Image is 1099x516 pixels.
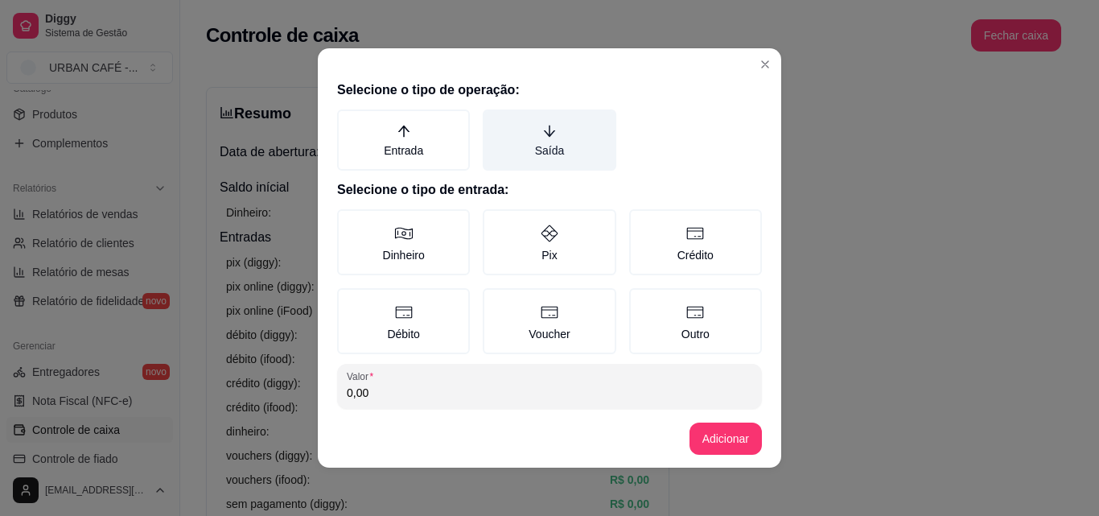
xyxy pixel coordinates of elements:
button: Close [752,52,778,77]
label: Débito [337,288,470,354]
label: Outro [629,288,762,354]
span: arrow-up [397,124,411,138]
h2: Selecione o tipo de entrada: [337,180,762,200]
label: Valor [347,369,379,383]
span: arrow-down [542,124,557,138]
h2: Selecione o tipo de operação: [337,80,762,100]
label: Crédito [629,209,762,275]
label: Dinheiro [337,209,470,275]
label: Entrada [337,109,470,171]
label: Pix [483,209,615,275]
label: Saída [483,109,615,171]
input: Valor [347,385,752,401]
button: Adicionar [689,423,762,455]
label: Voucher [483,288,615,354]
